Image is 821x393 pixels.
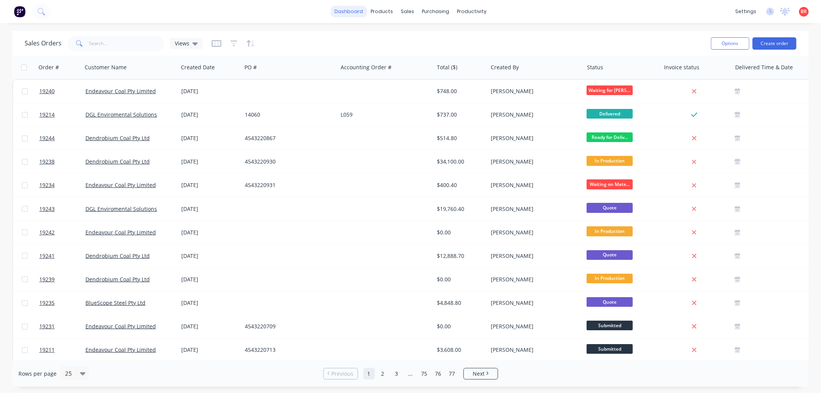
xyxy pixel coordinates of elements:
span: 19243 [39,205,55,213]
a: Dendrobium Coal Pty Ltd [85,158,150,165]
span: 19241 [39,252,55,260]
div: 4543220867 [245,134,330,142]
a: DGL Enviromental Solutions [85,205,157,212]
div: [DATE] [181,229,239,236]
div: $19,760.40 [437,205,482,213]
span: 19235 [39,299,55,307]
span: In Production [587,156,633,166]
div: $514.80 [437,134,482,142]
div: [PERSON_NAME] [491,181,576,189]
span: 19214 [39,111,55,119]
a: Endeavour Coal Pty Limited [85,323,156,330]
a: Dendrobium Coal Pty Ltd [85,276,150,283]
a: Jump forward [405,368,416,380]
div: sales [397,6,418,17]
a: 19239 [39,268,85,291]
span: Delivered [587,109,633,119]
span: Views [175,39,189,47]
div: [DATE] [181,323,239,330]
span: In Production [587,274,633,283]
div: [PERSON_NAME] [491,134,576,142]
div: $4,848.80 [437,299,482,307]
a: Page 77 [446,368,458,380]
img: Factory [14,6,25,17]
span: 19244 [39,134,55,142]
div: [DATE] [181,111,239,119]
input: Search... [89,36,164,51]
a: 19234 [39,174,85,197]
div: Delivered Time & Date [735,64,793,71]
a: 19242 [39,221,85,244]
div: 4543220713 [245,346,330,354]
button: Options [711,37,749,50]
div: [PERSON_NAME] [491,205,576,213]
div: [DATE] [181,252,239,260]
div: [PERSON_NAME] [491,158,576,166]
div: [PERSON_NAME] [491,229,576,236]
a: DGL Enviromental Solutions [85,111,157,118]
a: Endeavour Coal Pty Limited [85,229,156,236]
a: Page 75 [419,368,430,380]
div: $0.00 [437,276,482,283]
span: Submitted [587,321,633,330]
div: [DATE] [181,134,239,142]
span: 19234 [39,181,55,189]
div: [DATE] [181,158,239,166]
div: [PERSON_NAME] [491,87,576,95]
div: [DATE] [181,299,239,307]
div: $0.00 [437,323,482,330]
span: Submitted [587,344,633,354]
div: Status [587,64,603,71]
div: [PERSON_NAME] [491,323,576,330]
div: purchasing [418,6,453,17]
div: Customer Name [85,64,127,71]
a: Next page [464,370,498,378]
div: Invoice status [664,64,699,71]
div: products [367,6,397,17]
a: 19243 [39,197,85,221]
span: 19240 [39,87,55,95]
span: BR [801,8,807,15]
button: Create order [752,37,796,50]
a: 19211 [39,338,85,361]
a: Endeavour Coal Pty Limited [85,87,156,95]
div: productivity [453,6,490,17]
a: 19240 [39,80,85,103]
span: Quote [587,297,633,307]
div: 4543220709 [245,323,330,330]
a: Page 76 [433,368,444,380]
span: Quote [587,203,633,212]
div: $748.00 [437,87,482,95]
div: Total ($) [437,64,457,71]
span: In Production [587,226,633,236]
a: Dendrobium Coal Pty Ltd [85,134,150,142]
div: $400.40 [437,181,482,189]
div: [DATE] [181,87,239,95]
a: Endeavour Coal Pty Limited [85,346,156,353]
div: Accounting Order # [341,64,391,71]
a: Page 1 is your current page [363,368,375,380]
ul: Pagination [320,368,501,380]
div: 4543220931 [245,181,330,189]
div: L059 [341,111,426,119]
a: 19231 [39,315,85,338]
div: $737.00 [437,111,482,119]
div: [PERSON_NAME] [491,252,576,260]
div: $0.00 [437,229,482,236]
div: settings [731,6,760,17]
a: BlueScope Steel Pty Ltd [85,299,145,306]
a: Dendrobium Coal Pty Ltd [85,252,150,259]
a: dashboard [331,6,367,17]
a: 19238 [39,150,85,173]
span: 19238 [39,158,55,166]
a: 19235 [39,291,85,314]
div: [PERSON_NAME] [491,111,576,119]
span: 19211 [39,346,55,354]
span: 19242 [39,229,55,236]
span: Quote [587,250,633,260]
div: PO # [244,64,257,71]
a: 19241 [39,244,85,268]
span: Ready for Deliv... [587,132,633,142]
span: Next [473,370,485,378]
div: 14060 [245,111,330,119]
